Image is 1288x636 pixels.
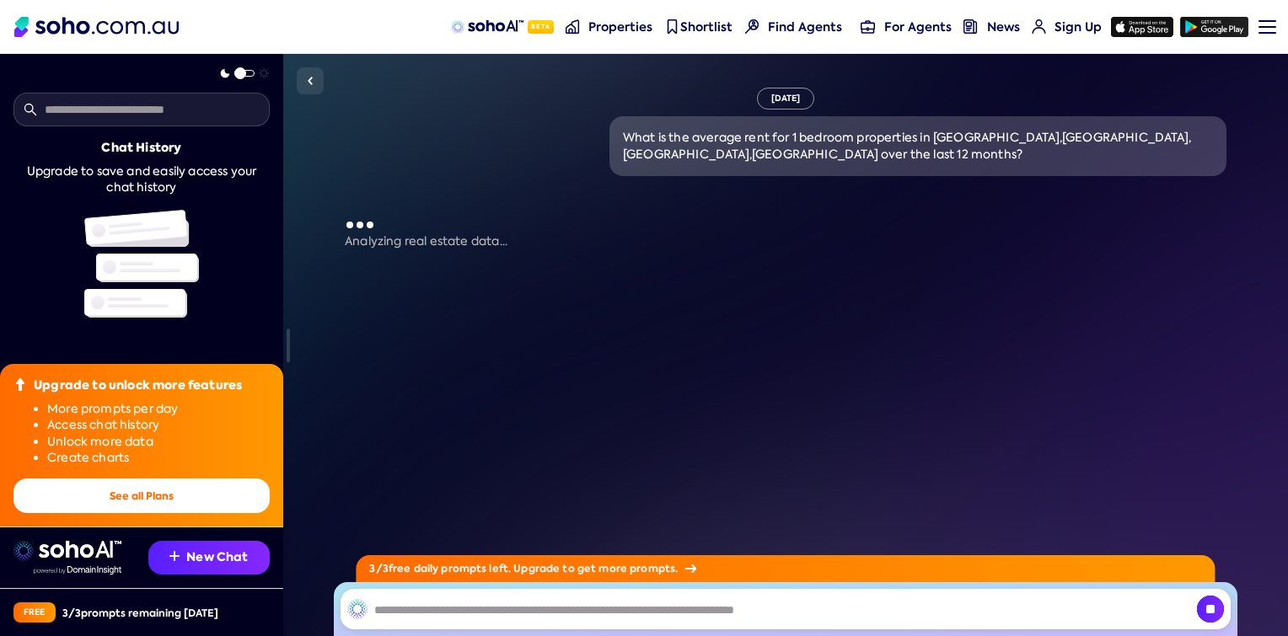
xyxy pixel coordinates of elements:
li: More prompts per day [47,401,270,418]
img: app-store icon [1111,17,1173,37]
img: google-play icon [1180,17,1248,37]
li: Create charts [47,450,270,467]
img: Soho Logo [14,17,179,37]
button: See all Plans [13,478,270,513]
img: Sidebar toggle icon [300,71,320,91]
img: Arrow icon [684,564,696,573]
div: Upgrade to save and easily access your chat history [13,163,270,196]
li: Unlock more data [47,434,270,451]
div: 3 / 3 free daily prompts left. Upgrade to get more prompts. [356,555,1215,582]
img: for-agents-nav icon [1032,19,1046,34]
div: Upgrade to unlock more features [34,377,242,394]
img: Send icon [1197,596,1224,623]
div: Chat History [101,140,181,157]
img: Upgrade icon [13,377,27,391]
div: What is the average rent for 1 bedroom properties in [GEOGRAPHIC_DATA],[GEOGRAPHIC_DATA],[GEOGRAP... [623,130,1213,163]
button: New Chat [148,541,270,575]
span: Find Agents [768,19,842,35]
img: Chat history illustration [84,210,199,318]
img: sohoAI logo [451,20,523,34]
div: 3 / 3 prompts remaining [DATE] [62,606,218,620]
span: Shortlist [680,19,733,35]
img: properties-nav icon [566,19,580,34]
img: news-nav icon [963,19,978,34]
img: Recommendation icon [169,551,180,561]
span: Sign Up [1055,19,1102,35]
img: for-agents-nav icon [861,19,875,34]
img: shortlist-nav icon [665,19,679,34]
button: Cancel request [1197,596,1224,623]
img: Data provided by Domain Insight [34,566,121,575]
img: sohoai logo [13,541,121,561]
span: For Agents [884,19,952,35]
img: SohoAI logo black [347,599,368,619]
div: [DATE] [757,88,815,110]
li: Access chat history [47,417,270,434]
div: Free [13,602,56,623]
p: Analyzing real estate data... [345,233,1226,250]
span: News [987,19,1020,35]
img: Find agents icon [745,19,759,34]
span: Properties [588,19,652,35]
span: Beta [528,20,554,34]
